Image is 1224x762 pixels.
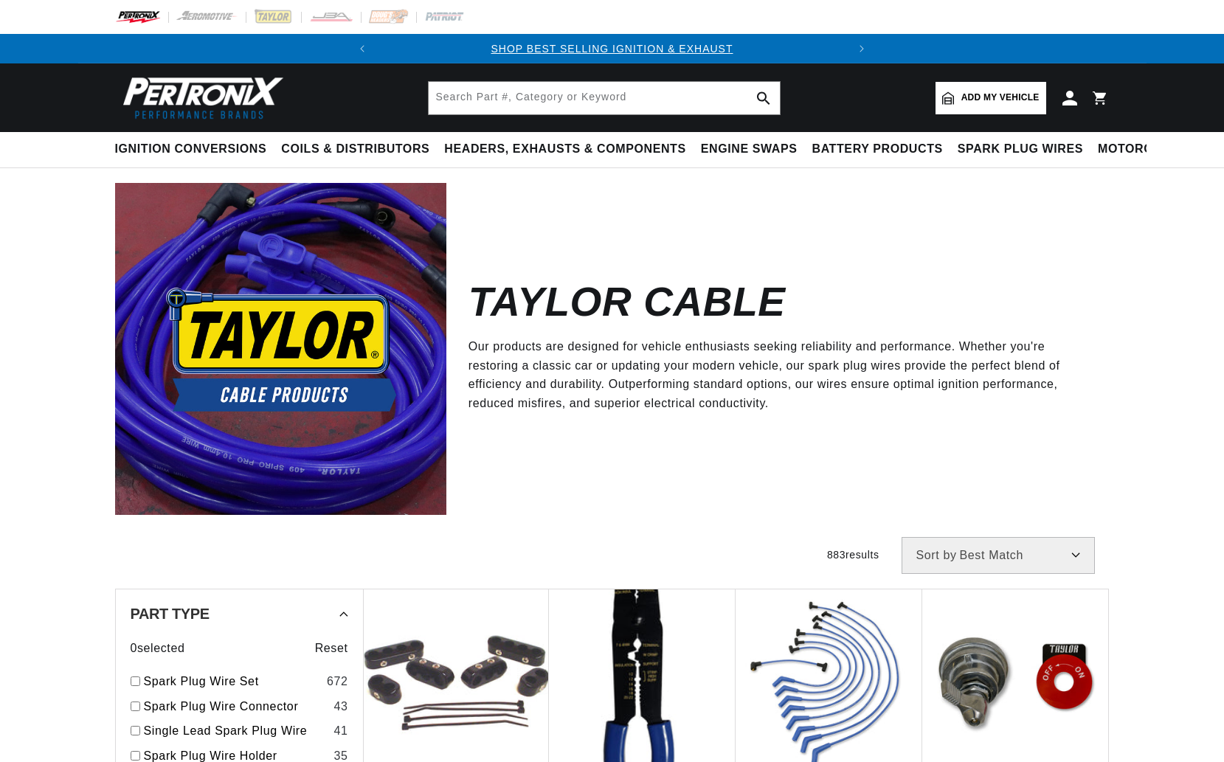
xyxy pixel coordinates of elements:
[468,337,1088,412] p: Our products are designed for vehicle enthusiasts seeking reliability and performance. Whether yo...
[274,132,437,167] summary: Coils & Distributors
[281,142,429,157] span: Coils & Distributors
[491,43,733,55] a: SHOP BEST SELLING IGNITION & EXHAUST
[961,91,1040,105] span: Add my vehicle
[958,142,1083,157] span: Spark Plug Wires
[701,142,798,157] span: Engine Swaps
[115,132,274,167] summary: Ignition Conversions
[377,41,846,57] div: Announcement
[131,639,185,658] span: 0 selected
[936,82,1046,114] a: Add my vehicle
[333,697,348,716] div: 43
[131,606,210,621] span: Part Type
[429,82,780,114] input: Search Part #, Category or Keyword
[144,721,328,741] a: Single Lead Spark Plug Wire
[315,639,348,658] span: Reset
[747,82,780,114] button: search button
[468,285,786,319] h2: Taylor Cable
[827,549,879,561] span: 883 results
[115,72,285,123] img: Pertronix
[115,142,267,157] span: Ignition Conversions
[327,672,348,691] div: 672
[805,132,950,167] summary: Battery Products
[377,41,846,57] div: 1 of 2
[902,537,1095,574] select: Sort by
[144,672,321,691] a: Spark Plug Wire Set
[916,550,957,561] span: Sort by
[1098,142,1186,157] span: Motorcycle
[115,183,446,514] img: Taylor Cable
[1090,132,1193,167] summary: Motorcycle
[78,34,1147,63] slideshow-component: Translation missing: en.sections.announcements.announcement_bar
[444,142,685,157] span: Headers, Exhausts & Components
[847,34,876,63] button: Translation missing: en.sections.announcements.next_announcement
[694,132,805,167] summary: Engine Swaps
[144,697,328,716] a: Spark Plug Wire Connector
[333,721,348,741] div: 41
[437,132,693,167] summary: Headers, Exhausts & Components
[950,132,1090,167] summary: Spark Plug Wires
[348,34,377,63] button: Translation missing: en.sections.announcements.previous_announcement
[812,142,943,157] span: Battery Products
